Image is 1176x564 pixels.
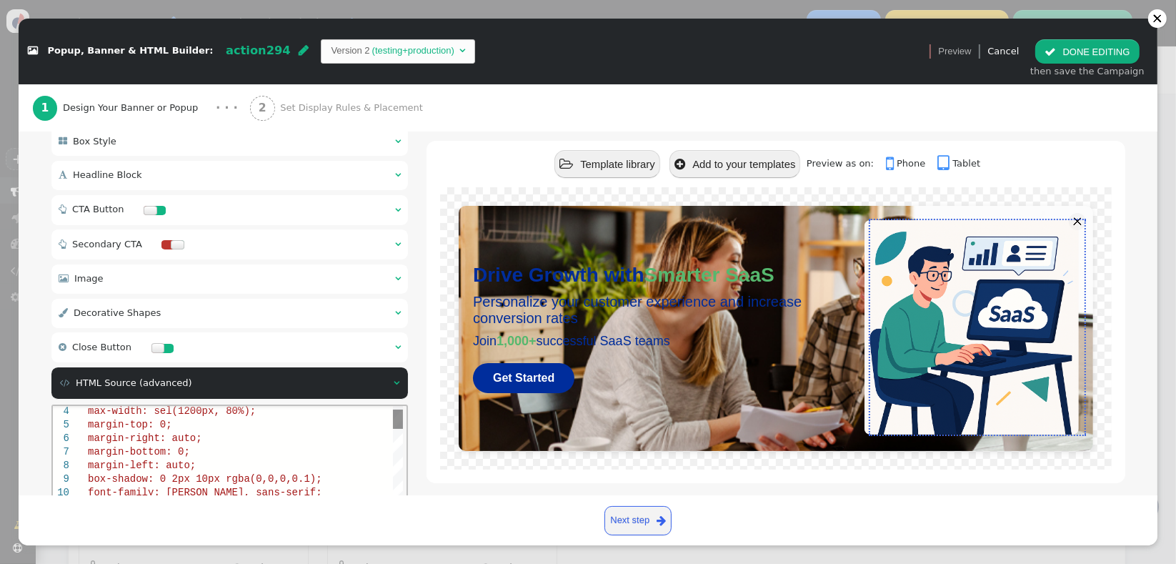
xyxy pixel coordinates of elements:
[35,149,149,160] span: position: relative;
[71,203,76,214] span: (
[59,308,68,317] span: 
[1035,39,1139,64] button: DONE EDITING
[886,154,897,173] span: 
[191,162,196,174] span: =
[203,162,215,174] span: ${
[47,162,53,174] span: }
[76,377,192,388] span: HTML Source (advanced)
[53,189,83,201] span: style
[35,40,137,51] span: margin-bottom: 0;
[497,334,537,348] span: 1,000+
[395,274,401,283] span: 
[395,239,401,249] span: 
[226,44,291,57] span: action294
[189,202,190,203] textarea: Editor content;Press Alt+F1 for Accessibility Options.
[287,94,342,106] span: 49b6.jpeg
[938,158,981,169] a: Tablet
[473,334,670,348] font: Join successful SaaS teams
[370,44,457,58] td: (testing+production)
[72,342,131,352] span: Close Button
[60,378,70,387] span: 
[83,189,89,201] span: >
[179,94,287,106] span: [URL][DOMAIN_NAME]
[35,94,179,106] span: background-image: url(''
[35,217,203,228] span: .responsive-flex-container {
[604,506,672,535] a: Next step
[259,102,266,114] b: 2
[74,273,104,284] span: Image
[35,203,41,214] span: @
[395,205,401,214] span: 
[886,158,935,169] a: Phone
[137,203,155,214] span: 768
[59,274,69,283] span: 
[48,46,214,56] span: Popup, Banner & HTML Builder:
[644,264,774,286] span: Smarter SaaS
[807,158,883,169] span: Preview as on:
[35,122,173,133] span: background-size: cover;
[72,204,124,214] span: CTA Button
[395,342,401,352] span: 
[674,158,685,171] span: 
[35,67,269,79] span: box-shadow: 0 2px 10px rgba(0,0,0,0.1);
[215,162,383,174] span: args->mobile_img_order:html:
[41,102,49,114] b: 1
[72,239,142,249] span: Secondary CTA
[216,99,238,117] div: · · ·
[73,169,142,180] span: Headline Block
[938,44,971,59] span: Preview
[28,46,38,56] span: 
[657,513,666,529] span: 
[473,264,774,286] font: Drive Growth with
[74,307,161,318] span: Decorative Shapes
[59,204,66,214] span: 
[459,46,465,55] span: 
[59,342,66,352] span: 
[669,150,801,178] button: Add to your templates
[35,135,209,147] span: background-repeat: no-repeat;
[35,54,143,65] span: margin-left: auto;
[59,239,66,249] span: 
[554,150,660,178] button: Template library
[53,162,59,174] span: "
[77,203,137,214] span: max-width:
[394,378,399,387] span: 
[299,44,309,56] span: 
[65,162,191,174] span: data-mobile-img-order
[395,137,401,146] span: 
[559,158,573,171] span: 
[33,84,250,132] a: 1 Design Your Banner or Popup · · ·
[35,108,221,119] span: background-attachment: inherit;
[987,46,1019,56] a: Cancel
[280,101,428,115] span: Set Display Rules & Placement
[59,137,67,146] span: 
[493,372,554,384] font: Get Started
[63,101,204,115] span: Design Your Banner or Popup
[1030,64,1145,79] div: then save the Campaign
[35,81,269,92] span: font-family: [PERSON_NAME], sans-serif;
[41,203,71,214] span: media
[938,154,953,173] span: 
[473,363,574,393] a: Get Started
[35,162,41,174] span: '
[473,294,802,326] font: Personalize your customer experience and increase conversion rates
[41,162,46,174] span: )
[938,39,971,64] a: Preview
[35,13,119,24] span: margin-top: 0;
[47,189,53,201] span: <
[331,44,369,58] td: Version 2
[73,136,116,147] span: Box Style
[395,170,401,179] span: 
[250,84,453,132] a: 2 Set Display Rules & Placement
[59,170,67,179] span: 
[197,162,203,174] span: "
[395,308,401,317] span: 
[167,203,185,214] span: ) {
[1045,46,1056,57] span: 
[35,26,149,38] span: margin-right: auto;
[864,220,1079,435] img: Image
[155,203,167,214] span: px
